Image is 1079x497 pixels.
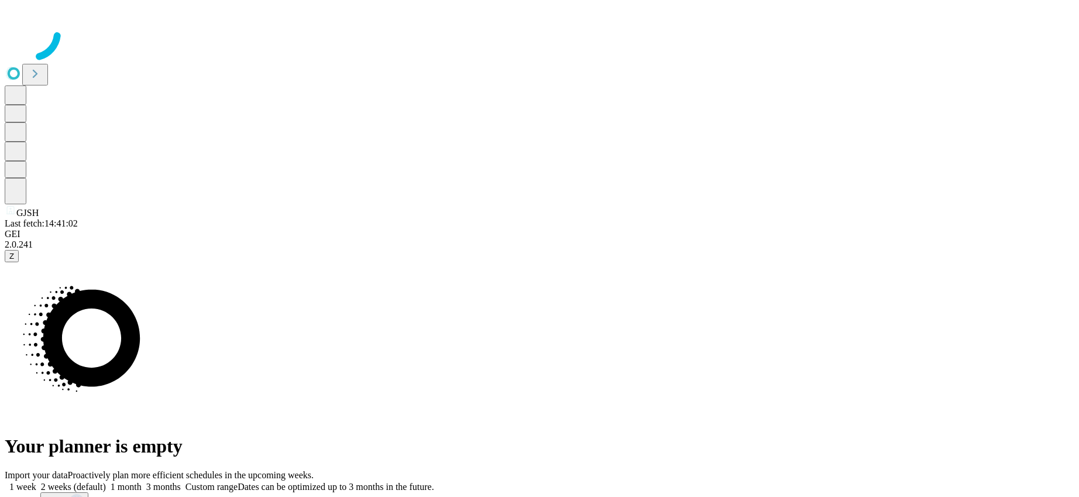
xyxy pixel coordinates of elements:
button: Z [5,250,19,262]
div: GEI [5,229,1074,239]
span: GJSH [16,208,39,218]
span: 2 weeks (default) [41,482,106,492]
span: 1 month [111,482,142,492]
h1: Your planner is empty [5,436,1074,457]
span: Import your data [5,470,68,480]
span: Custom range [185,482,238,492]
span: Proactively plan more efficient schedules in the upcoming weeks. [68,470,314,480]
div: 2.0.241 [5,239,1074,250]
span: Z [9,252,14,261]
span: Dates can be optimized up to 3 months in the future. [238,482,434,492]
span: Last fetch: 14:41:02 [5,218,78,228]
span: 3 months [146,482,181,492]
span: 1 week [9,482,36,492]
